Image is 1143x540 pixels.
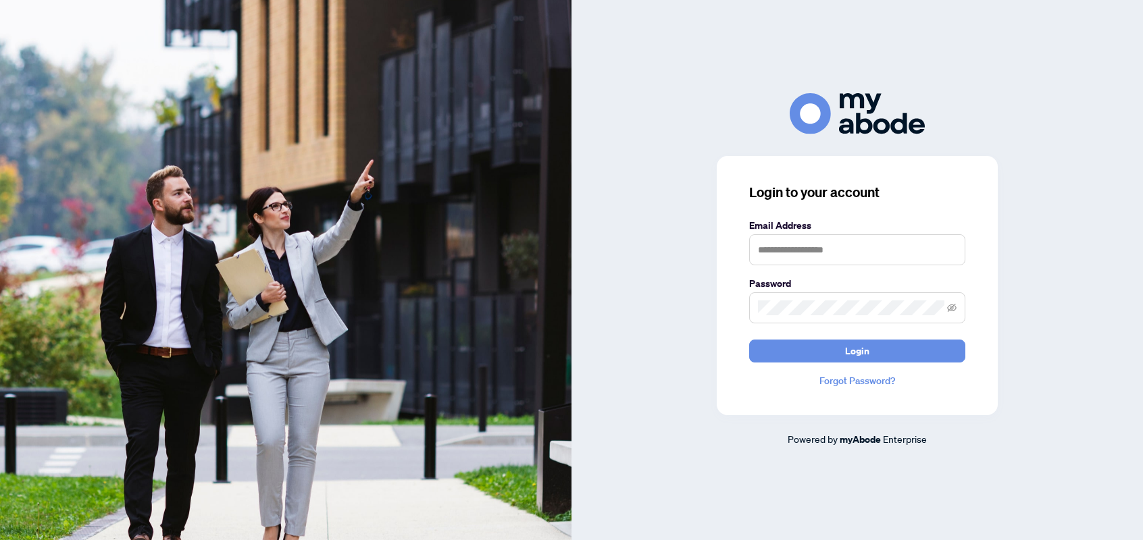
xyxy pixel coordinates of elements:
a: myAbode [840,432,881,447]
span: Login [845,340,869,362]
button: Login [749,340,965,362]
img: ma-logo [790,93,925,134]
label: Email Address [749,218,965,233]
a: Forgot Password? [749,373,965,388]
label: Password [749,276,965,291]
span: eye-invisible [947,303,957,313]
span: Enterprise [883,433,927,445]
span: Powered by [788,433,838,445]
h3: Login to your account [749,183,965,202]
